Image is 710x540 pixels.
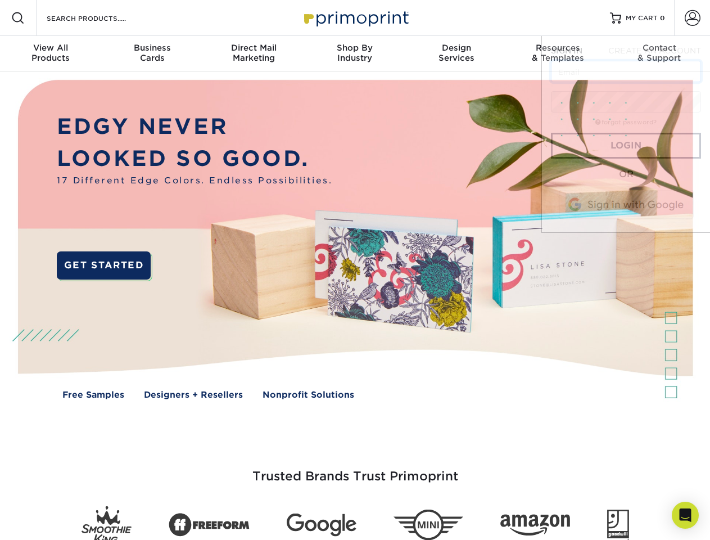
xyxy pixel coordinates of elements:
[551,133,701,159] a: Login
[406,43,507,53] span: Design
[626,13,658,23] span: MY CART
[203,43,304,63] div: Marketing
[304,36,405,72] a: Shop ByIndustry
[203,43,304,53] span: Direct Mail
[507,43,608,63] div: & Templates
[26,442,684,497] h3: Trusted Brands Trust Primoprint
[144,389,243,402] a: Designers + Resellers
[62,389,124,402] a: Free Samples
[101,43,202,53] span: Business
[608,46,701,55] span: CREATE AN ACCOUNT
[304,43,405,63] div: Industry
[101,36,202,72] a: BusinessCards
[57,111,332,143] p: EDGY NEVER
[595,119,657,126] a: forgot password?
[507,43,608,53] span: Resources
[46,11,155,25] input: SEARCH PRODUCTS.....
[299,6,411,30] img: Primoprint
[551,168,701,181] div: OR
[57,143,332,175] p: LOOKED SO GOOD.
[101,43,202,63] div: Cards
[607,510,629,540] img: Goodwill
[57,251,151,280] a: GET STARTED
[287,514,356,537] img: Google
[203,36,304,72] a: Direct MailMarketing
[660,14,665,22] span: 0
[500,515,570,536] img: Amazon
[263,389,354,402] a: Nonprofit Solutions
[551,61,701,82] input: Email
[507,36,608,72] a: Resources& Templates
[57,174,332,187] span: 17 Different Edge Colors. Endless Possibilities.
[406,36,507,72] a: DesignServices
[304,43,405,53] span: Shop By
[672,502,699,529] div: Open Intercom Messenger
[406,43,507,63] div: Services
[551,46,582,55] span: SIGN IN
